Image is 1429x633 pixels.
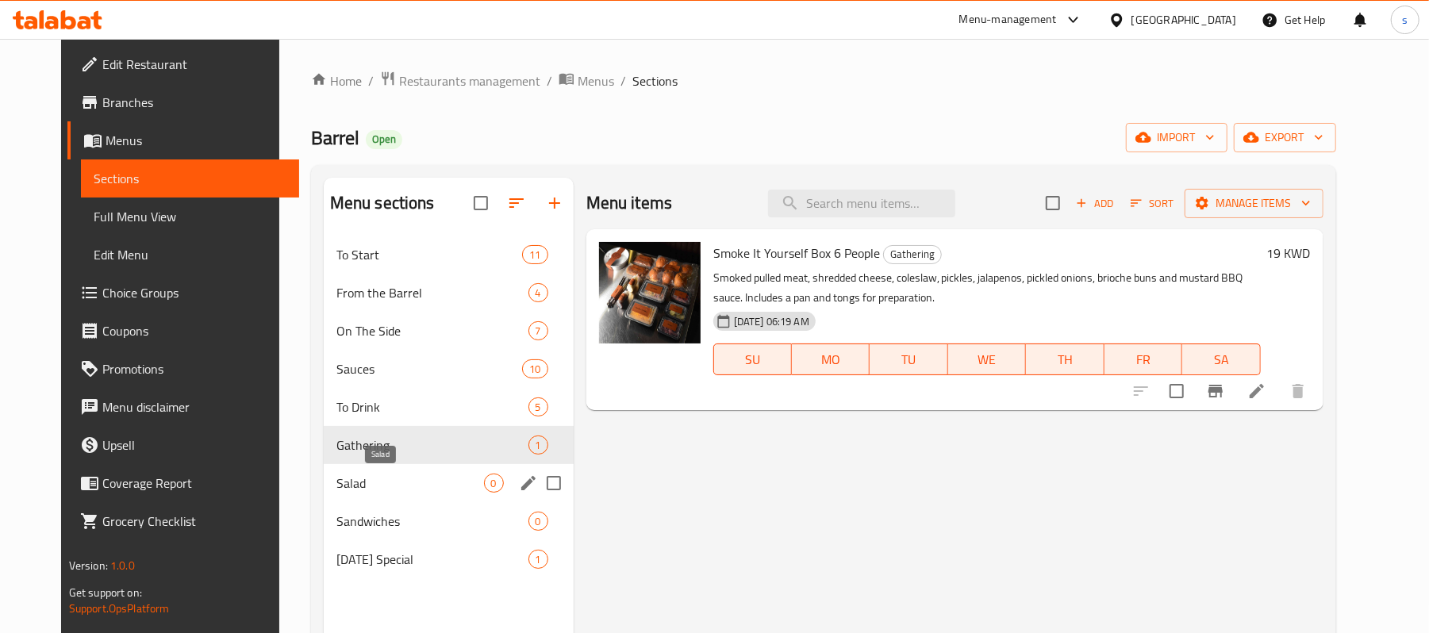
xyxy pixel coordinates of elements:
span: FR [1111,348,1176,371]
button: import [1126,123,1227,152]
div: items [528,512,548,531]
button: WE [948,343,1026,375]
button: Add section [536,184,574,222]
a: Choice Groups [67,274,300,312]
div: Gathering1 [324,426,574,464]
a: Edit Menu [81,236,300,274]
span: From the Barrel [336,283,528,302]
button: Branch-specific-item [1197,372,1235,410]
button: Add [1070,191,1120,216]
div: items [528,283,548,302]
nav: Menu sections [324,229,574,585]
span: Sections [632,71,678,90]
button: delete [1279,372,1317,410]
span: Add [1074,194,1116,213]
button: SA [1182,343,1260,375]
div: Sandwiches0 [324,502,574,540]
span: Promotions [102,359,287,378]
span: Get support on: [69,582,142,603]
div: Gathering [883,245,942,264]
span: Sauces [336,359,523,378]
span: [DATE] Special [336,550,528,569]
div: items [522,359,547,378]
span: SU [720,348,786,371]
span: TH [1032,348,1097,371]
div: To Drink5 [324,388,574,426]
nav: breadcrumb [311,71,1336,91]
span: Version: [69,555,108,576]
span: Branches [102,93,287,112]
a: Home [311,71,362,90]
span: Smoke It Yourself Box 6 People [713,241,880,265]
span: WE [955,348,1020,371]
span: Edit Restaurant [102,55,287,74]
a: Edit Restaurant [67,45,300,83]
span: Select to update [1160,374,1193,408]
a: Branches [67,83,300,121]
span: 11 [523,247,547,263]
span: 7 [529,324,547,339]
span: Menus [106,131,287,150]
div: items [528,321,548,340]
button: export [1234,123,1336,152]
span: Manage items [1197,194,1311,213]
span: On The Side [336,321,528,340]
div: items [528,397,548,416]
span: Sandwiches [336,512,528,531]
span: 1.0.0 [111,555,136,576]
span: 0 [529,514,547,529]
button: TH [1026,343,1104,375]
a: Full Menu View [81,198,300,236]
span: Choice Groups [102,283,287,302]
span: [DATE] 06:19 AM [728,314,816,329]
span: Select all sections [464,186,497,220]
span: s [1402,11,1408,29]
span: Add item [1070,191,1120,216]
a: Menu disclaimer [67,388,300,426]
img: Smoke It Yourself Box 6 People [599,242,701,343]
a: Upsell [67,426,300,464]
span: Sections [94,169,287,188]
span: 1 [529,552,547,567]
span: Restaurants management [399,71,540,90]
span: Upsell [102,435,287,455]
a: Menus [559,71,614,91]
a: Grocery Checklist [67,502,300,540]
span: Gathering [884,245,941,263]
span: import [1139,128,1215,148]
span: To Drink [336,397,528,416]
h6: 19 KWD [1267,242,1311,264]
span: 4 [529,286,547,301]
span: To Start [336,245,523,264]
h2: Menu sections [330,191,435,215]
span: Menus [578,71,614,90]
p: Smoked pulled meat, shredded cheese, coleslaw, pickles, jalapenos, pickled onions, brioche buns a... [713,268,1261,308]
span: Sort [1131,194,1174,213]
span: Open [366,132,402,146]
span: Full Menu View [94,207,287,226]
div: From the Barrel4 [324,274,574,312]
div: items [528,435,548,455]
a: Promotions [67,350,300,388]
div: items [528,550,548,569]
span: 10 [523,362,547,377]
button: SU [713,343,792,375]
div: items [522,245,547,264]
a: Edit menu item [1247,382,1266,401]
span: Menu disclaimer [102,397,287,416]
span: Barrel [311,120,359,155]
button: Manage items [1185,189,1323,218]
button: TU [870,343,947,375]
li: / [547,71,552,90]
button: edit [517,471,540,495]
div: Salad0edit [324,464,574,502]
div: Open [366,130,402,149]
li: / [368,71,374,90]
span: Select section [1036,186,1070,220]
a: Coverage Report [67,464,300,502]
a: Coupons [67,312,300,350]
